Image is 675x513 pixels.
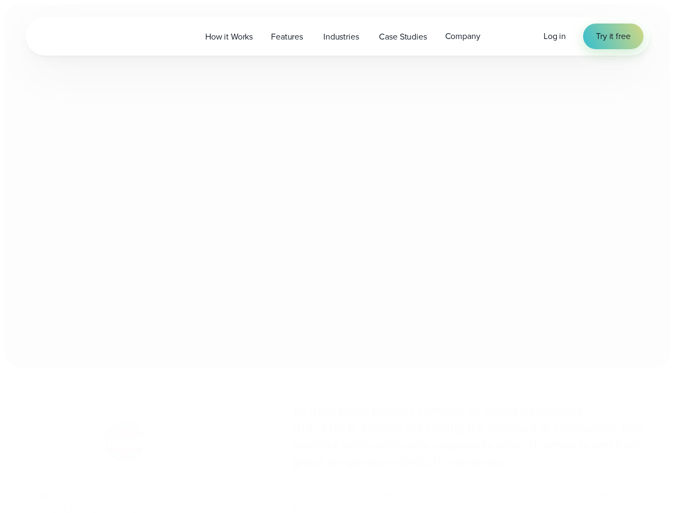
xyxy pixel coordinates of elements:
[196,26,262,48] a: How it Works
[271,30,303,43] span: Features
[544,30,566,43] a: Log in
[544,30,566,42] span: Log in
[370,26,436,48] a: Case Studies
[323,30,359,43] span: Industries
[596,30,630,43] span: Try it free
[379,30,426,43] span: Case Studies
[583,24,643,49] a: Try it free
[445,30,480,43] span: Company
[205,30,253,43] span: How it Works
